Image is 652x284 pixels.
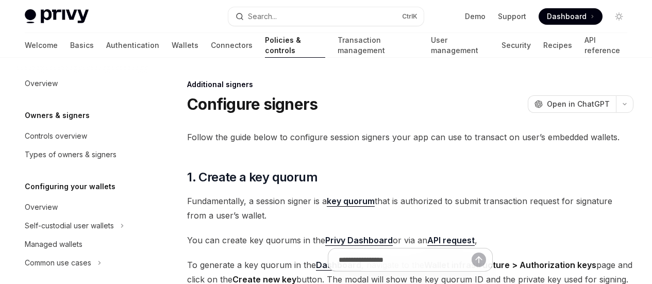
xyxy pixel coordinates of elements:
[338,33,419,58] a: Transaction management
[187,169,317,186] span: 1. Create a key quorum
[16,74,148,93] a: Overview
[25,109,90,122] h5: Owners & signers
[172,33,198,58] a: Wallets
[465,11,486,22] a: Demo
[339,248,472,271] input: Ask a question...
[25,9,89,24] img: light logo
[16,254,148,272] button: Toggle Common use cases section
[611,8,627,25] button: Toggle dark mode
[543,33,572,58] a: Recipes
[584,33,627,58] a: API reference
[16,198,148,216] a: Overview
[25,257,91,269] div: Common use cases
[16,127,148,145] a: Controls overview
[16,235,148,254] a: Managed wallets
[528,95,616,113] button: Open in ChatGPT
[431,33,489,58] a: User management
[248,10,277,23] div: Search...
[70,33,94,58] a: Basics
[25,130,87,142] div: Controls overview
[211,33,253,58] a: Connectors
[265,33,325,58] a: Policies & controls
[187,130,633,144] span: Follow the guide below to configure session signers your app can use to transact on user’s embedd...
[472,253,486,267] button: Send message
[501,33,531,58] a: Security
[25,180,115,193] h5: Configuring your wallets
[228,7,424,26] button: Open search
[187,79,633,90] div: Additional signers
[25,238,82,250] div: Managed wallets
[25,201,58,213] div: Overview
[16,216,148,235] button: Toggle Self-custodial user wallets section
[25,77,58,90] div: Overview
[187,233,633,247] span: You can create key quorums in the or via an ,
[25,148,116,161] div: Types of owners & signers
[187,194,633,223] span: Fundamentally, a session signer is a that is authorized to submit transaction request for signatu...
[547,99,610,109] span: Open in ChatGPT
[25,33,58,58] a: Welcome
[25,220,114,232] div: Self-custodial user wallets
[539,8,603,25] a: Dashboard
[325,235,393,246] a: Privy Dashboard
[402,12,417,21] span: Ctrl K
[498,11,526,22] a: Support
[327,196,375,207] a: key quorum
[547,11,587,22] span: Dashboard
[106,33,159,58] a: Authentication
[427,235,475,246] a: API request
[16,145,148,164] a: Types of owners & signers
[187,95,317,113] h1: Configure signers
